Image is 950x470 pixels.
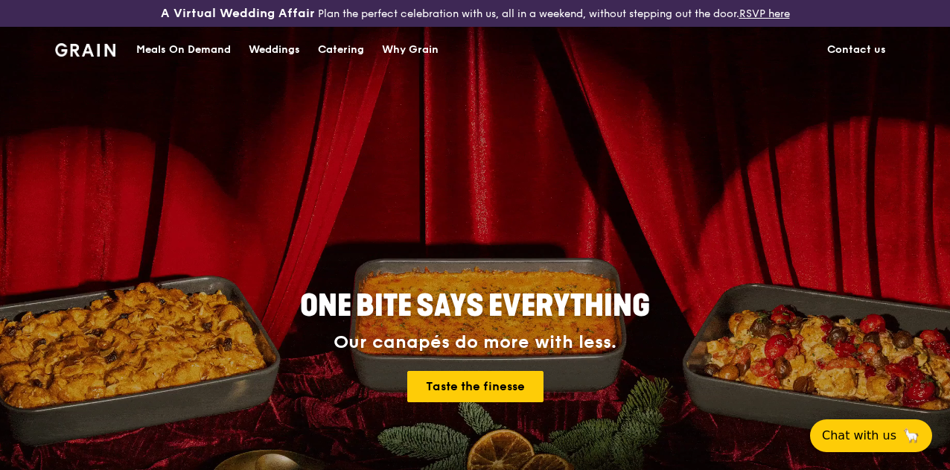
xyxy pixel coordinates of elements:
h3: A Virtual Wedding Affair [161,6,315,21]
span: Chat with us [822,427,896,445]
a: Catering [309,28,373,72]
a: GrainGrain [55,26,115,71]
div: Our canapés do more with less. [207,332,743,353]
span: ONE BITE SAYS EVERYTHING [300,288,650,324]
div: Plan the perfect celebration with us, all in a weekend, without stepping out the door. [159,6,792,21]
a: Contact us [818,28,895,72]
a: Why Grain [373,28,447,72]
a: Weddings [240,28,309,72]
div: Weddings [249,28,300,72]
div: Why Grain [382,28,439,72]
span: 🦙 [902,427,920,445]
div: Meals On Demand [136,28,231,72]
button: Chat with us🦙 [810,419,932,452]
div: Catering [318,28,364,72]
img: Grain [55,43,115,57]
a: RSVP here [739,7,790,20]
a: Taste the finesse [407,371,543,402]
